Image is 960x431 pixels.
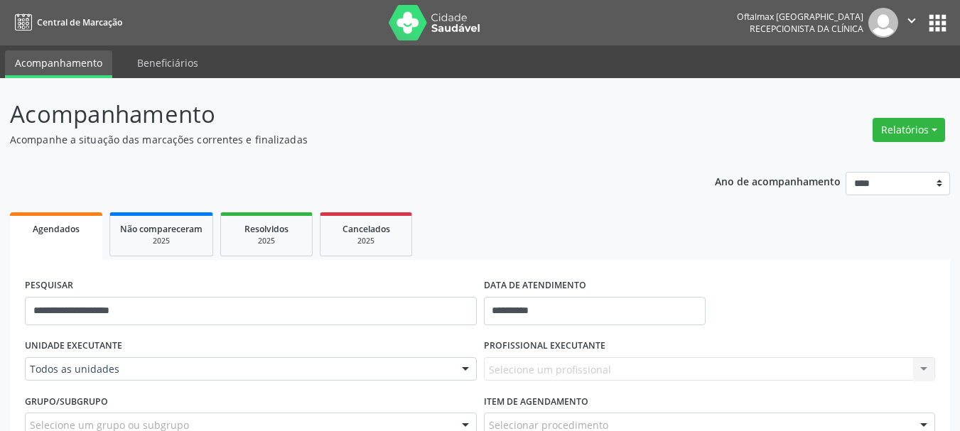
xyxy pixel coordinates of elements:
p: Acompanhe a situação das marcações correntes e finalizadas [10,132,668,147]
span: Todos as unidades [30,362,448,376]
p: Acompanhamento [10,97,668,132]
a: Beneficiários [127,50,208,75]
span: Agendados [33,223,80,235]
label: DATA DE ATENDIMENTO [484,275,586,297]
i:  [904,13,919,28]
label: PROFISSIONAL EXECUTANTE [484,335,605,357]
div: Oftalmax [GEOGRAPHIC_DATA] [737,11,863,23]
span: Recepcionista da clínica [750,23,863,35]
a: Central de Marcação [10,11,122,34]
label: Grupo/Subgrupo [25,391,108,413]
span: Resolvidos [244,223,288,235]
label: PESQUISAR [25,275,73,297]
div: 2025 [120,236,203,246]
div: 2025 [330,236,401,246]
span: Central de Marcação [37,16,122,28]
span: Não compareceram [120,223,203,235]
img: img [868,8,898,38]
button: Relatórios [873,118,945,142]
a: Acompanhamento [5,50,112,78]
label: UNIDADE EXECUTANTE [25,335,122,357]
p: Ano de acompanhamento [715,172,841,190]
button: apps [925,11,950,36]
span: Cancelados [343,223,390,235]
div: 2025 [231,236,302,246]
button:  [898,8,925,38]
label: Item de agendamento [484,391,588,413]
